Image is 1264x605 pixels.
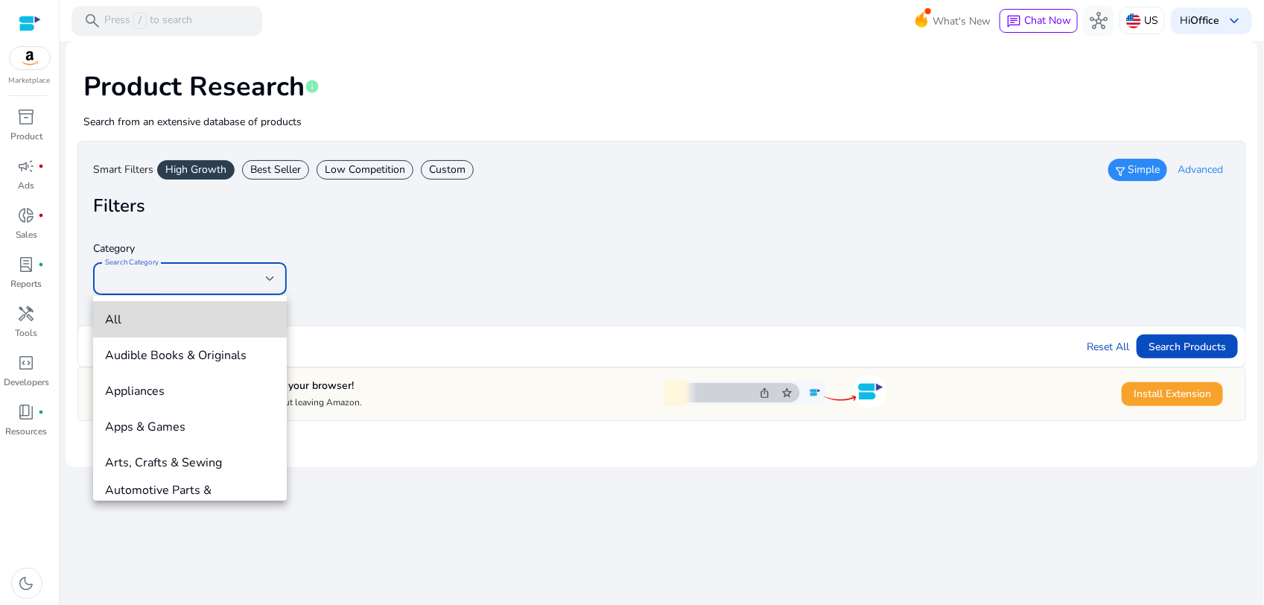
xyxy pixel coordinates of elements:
[105,419,275,435] span: Apps & Games
[105,482,275,515] span: Automotive Parts & Accessories
[105,311,275,328] span: All
[105,383,275,399] span: Appliances
[105,347,275,364] span: Audible Books & Originals
[105,454,275,471] span: Arts, Crafts & Sewing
